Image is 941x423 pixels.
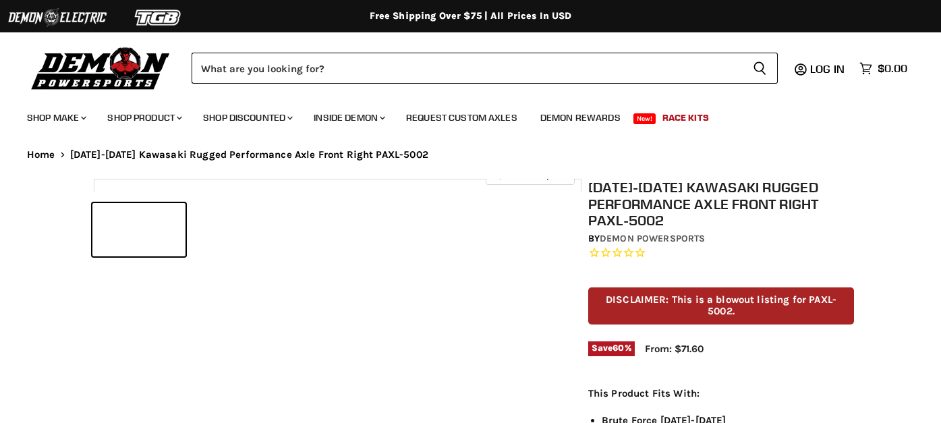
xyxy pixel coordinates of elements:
[878,62,907,75] span: $0.00
[588,246,855,260] span: Rated 0.0 out of 5 stars 0 reviews
[17,104,94,132] a: Shop Make
[810,62,845,76] span: Log in
[588,287,855,325] p: DISCLAIMER: This is a blowout listing for PAXL-5002.
[600,233,705,244] a: Demon Powersports
[588,179,855,229] h1: [DATE]-[DATE] Kawasaki Rugged Performance Axle Front Right PAXL-5002
[612,343,624,353] span: 60
[27,44,175,92] img: Demon Powersports
[633,113,656,124] span: New!
[192,53,778,84] form: Product
[92,203,186,256] button: 2008-2011 Kawasaki Rugged Performance Axle Front Right PAXL-5002 thumbnail
[652,104,719,132] a: Race Kits
[7,5,108,30] img: Demon Electric Logo 2
[588,231,855,246] div: by
[492,170,567,180] span: Click to expand
[108,5,209,30] img: TGB Logo 2
[804,63,853,75] a: Log in
[853,59,914,78] a: $0.00
[27,149,55,161] a: Home
[742,53,778,84] button: Search
[193,104,301,132] a: Shop Discounted
[396,104,527,132] a: Request Custom Axles
[70,149,428,161] span: [DATE]-[DATE] Kawasaki Rugged Performance Axle Front Right PAXL-5002
[588,385,855,401] p: This Product Fits With:
[530,104,631,132] a: Demon Rewards
[645,343,704,355] span: From: $71.60
[588,341,635,356] span: Save %
[97,104,190,132] a: Shop Product
[304,104,393,132] a: Inside Demon
[192,53,742,84] input: Search
[17,98,904,132] ul: Main menu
